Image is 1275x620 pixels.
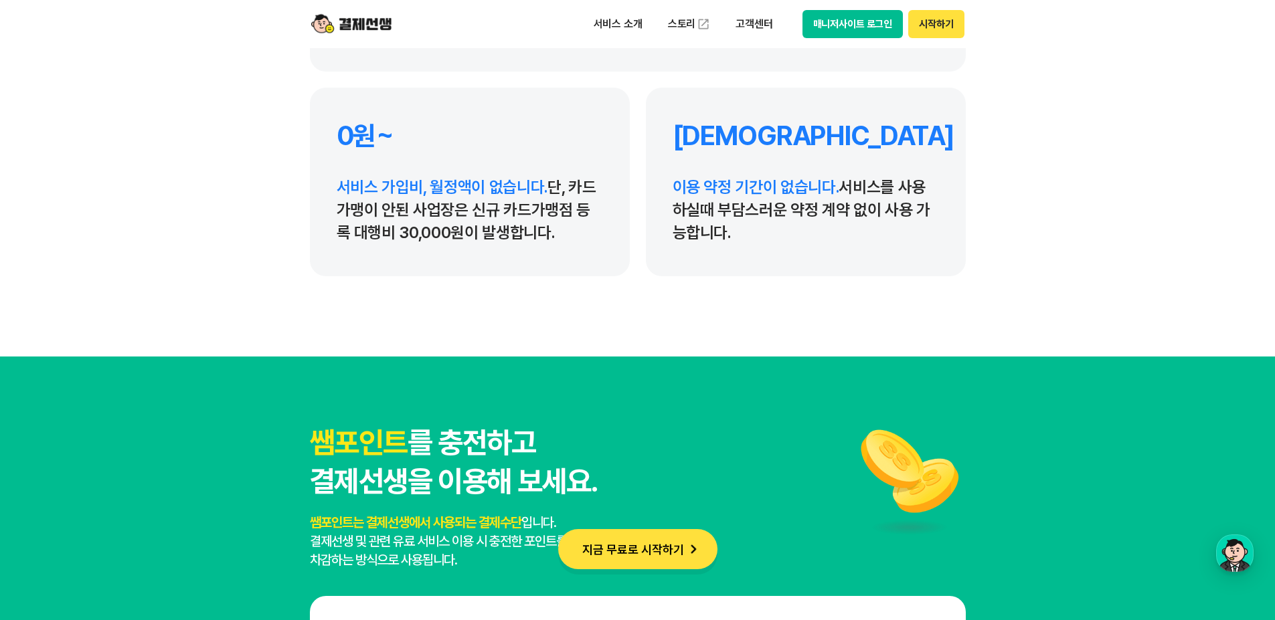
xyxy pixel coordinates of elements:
a: 대화 [88,424,173,457]
span: 이용 약정 기간이 없습니다. [673,177,839,197]
button: 지금 무료로 시작하기 [558,529,717,569]
a: 스토리 [659,11,720,37]
span: 쌤포인트는 결제선생에서 사용되는 결제수단 [310,514,521,530]
button: 시작하기 [908,10,964,38]
span: 대화 [122,445,139,455]
img: logo [311,11,392,37]
button: 매니저사이트 로그인 [802,10,904,38]
p: 입니다. 결제선생 및 관련 유료 서비스 이용 시 충전한 포인트를 차감하는 방식으로 사용됩니다. [310,513,597,569]
img: 쌤포인트 [852,423,966,537]
p: 고객센터 [726,12,782,36]
img: 외부 도메인 오픈 [697,17,710,31]
a: 설정 [173,424,257,457]
h3: 를 충전하고 결제선생을 이용해 보세요. [310,423,597,501]
span: 홈 [42,444,50,455]
span: 설정 [207,444,223,455]
h4: 0원~ [337,120,603,152]
span: 쌤포인트 [310,425,408,460]
p: 단, 카드가맹이 안된 사업장은 신규 카드가맹점 등록 대행비 30,000원이 발생합니다. [337,176,603,244]
a: 홈 [4,424,88,457]
img: 화살표 아이콘 [684,540,703,558]
h4: [DEMOGRAPHIC_DATA] [673,120,939,152]
p: 서비스 소개 [584,12,652,36]
span: 서비스 가입비, 월정액이 없습니다. [337,177,548,197]
p: 서비스를 사용하실때 부담스러운 약정 계약 없이 사용 가능합니다. [673,176,939,244]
